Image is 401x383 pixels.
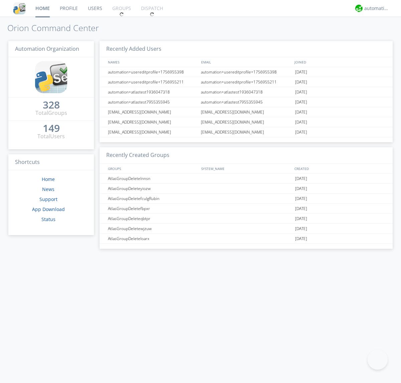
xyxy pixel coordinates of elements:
span: [DATE] [295,67,307,77]
span: [DATE] [295,77,307,87]
div: AtlasGroupDeletefbpxr [106,204,199,213]
div: automation+usereditprofile+1756955398 [106,67,199,77]
div: [EMAIL_ADDRESS][DOMAIN_NAME] [199,127,293,137]
img: spin.svg [150,12,154,17]
img: d2d01cd9b4174d08988066c6d424eccd [355,5,363,12]
div: automation+atlas [364,5,389,12]
a: automation+usereditprofile+1756955398automation+usereditprofile+1756955398[DATE] [100,67,393,77]
a: AtlasGroupDeletelnnsn[DATE] [100,174,393,184]
span: [DATE] [295,97,307,107]
span: Automation Organization [15,45,79,52]
div: AtlasGroupDeleteloarx [106,234,199,243]
div: [EMAIL_ADDRESS][DOMAIN_NAME] [106,127,199,137]
span: [DATE] [295,87,307,97]
span: [DATE] [295,234,307,244]
span: [DATE] [295,127,307,137]
div: automation+atlastest1936047318 [199,87,293,97]
div: AtlasGroupDeletefculgRubin [106,194,199,203]
a: automation+atlastest1936047318automation+atlastest1936047318[DATE] [100,87,393,97]
a: AtlasGroupDeleteloarx[DATE] [100,234,393,244]
a: automation+usereditprofile+1756955211automation+usereditprofile+1756955211[DATE] [100,77,393,87]
div: AtlasGroupDeletewjzuw [106,224,199,233]
div: SYSTEM_NAME [199,164,293,173]
a: AtlasGroupDeletefbpxr[DATE] [100,204,393,214]
div: AtlasGroupDeleteyiozw [106,184,199,193]
div: Total Groups [35,109,67,117]
span: [DATE] [295,174,307,184]
h3: Recently Created Groups [100,147,393,164]
a: 328 [43,102,60,109]
a: AtlasGroupDeletewjzuw[DATE] [100,224,393,234]
a: AtlasGroupDeletefculgRubin[DATE] [100,194,393,204]
a: 149 [43,125,60,133]
div: automation+atlastest7955355945 [199,97,293,107]
a: Support [39,196,57,202]
a: AtlasGroupDeleteqbtpr[DATE] [100,214,393,224]
a: News [42,186,54,192]
img: cddb5a64eb264b2086981ab96f4c1ba7 [35,61,67,93]
div: JOINED [293,57,386,67]
a: Home [42,176,55,182]
div: EMAIL [199,57,293,67]
a: automation+atlastest7955355945automation+atlastest7955355945[DATE] [100,97,393,107]
a: App Download [32,206,65,212]
div: Total Users [37,133,65,140]
a: [EMAIL_ADDRESS][DOMAIN_NAME][EMAIL_ADDRESS][DOMAIN_NAME][DATE] [100,117,393,127]
div: [EMAIL_ADDRESS][DOMAIN_NAME] [106,117,199,127]
div: [EMAIL_ADDRESS][DOMAIN_NAME] [106,107,199,117]
div: GROUPS [106,164,198,173]
div: [EMAIL_ADDRESS][DOMAIN_NAME] [199,107,293,117]
a: [EMAIL_ADDRESS][DOMAIN_NAME][EMAIL_ADDRESS][DOMAIN_NAME][DATE] [100,107,393,117]
span: [DATE] [295,214,307,224]
h3: Recently Added Users [100,41,393,57]
span: [DATE] [295,194,307,204]
span: [DATE] [295,224,307,234]
div: AtlasGroupDeletelnnsn [106,174,199,183]
div: 149 [43,125,60,132]
img: spin.svg [119,12,124,17]
span: [DATE] [295,204,307,214]
div: automation+usereditprofile+1756955211 [199,77,293,87]
img: cddb5a64eb264b2086981ab96f4c1ba7 [13,2,25,14]
span: [DATE] [295,117,307,127]
div: 328 [43,102,60,108]
a: [EMAIL_ADDRESS][DOMAIN_NAME][EMAIL_ADDRESS][DOMAIN_NAME][DATE] [100,127,393,137]
div: [EMAIL_ADDRESS][DOMAIN_NAME] [199,117,293,127]
span: [DATE] [295,107,307,117]
span: [DATE] [295,184,307,194]
a: AtlasGroupDeleteyiozw[DATE] [100,184,393,194]
div: NAMES [106,57,198,67]
h3: Shortcuts [8,154,94,171]
div: automation+usereditprofile+1756955211 [106,77,199,87]
div: automation+atlastest7955355945 [106,97,199,107]
iframe: Toggle Customer Support [368,350,388,370]
div: automation+atlastest1936047318 [106,87,199,97]
div: automation+usereditprofile+1756955398 [199,67,293,77]
div: CREATED [293,164,386,173]
div: AtlasGroupDeleteqbtpr [106,214,199,223]
a: Status [41,216,55,222]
